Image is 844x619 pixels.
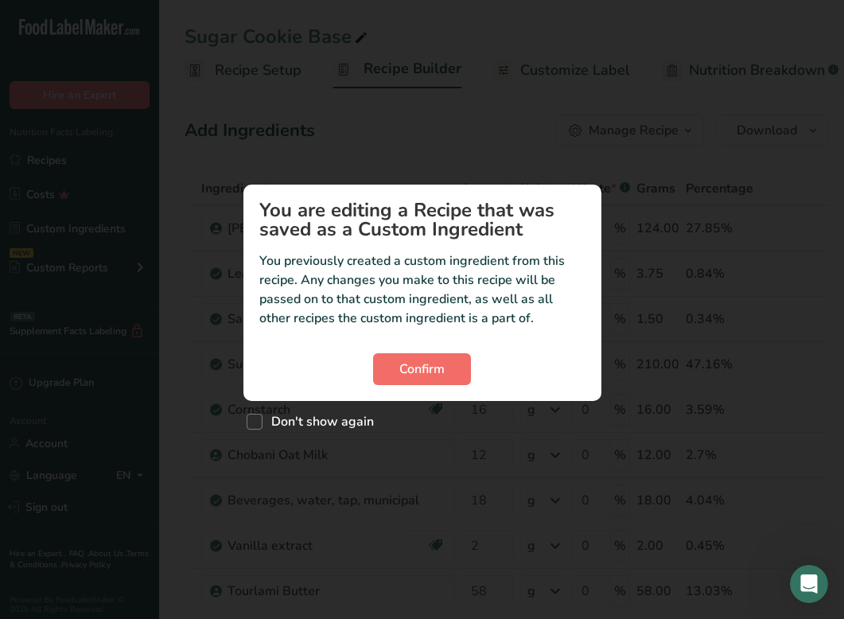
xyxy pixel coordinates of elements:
[399,360,445,379] span: Confirm
[259,251,585,328] p: You previously created a custom ingredient from this recipe. Any changes you make to this recipe ...
[373,353,471,385] button: Confirm
[790,565,828,603] iframe: Intercom live chat
[263,414,374,430] span: Don't show again
[259,200,585,239] h1: You are editing a Recipe that was saved as a Custom Ingredient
